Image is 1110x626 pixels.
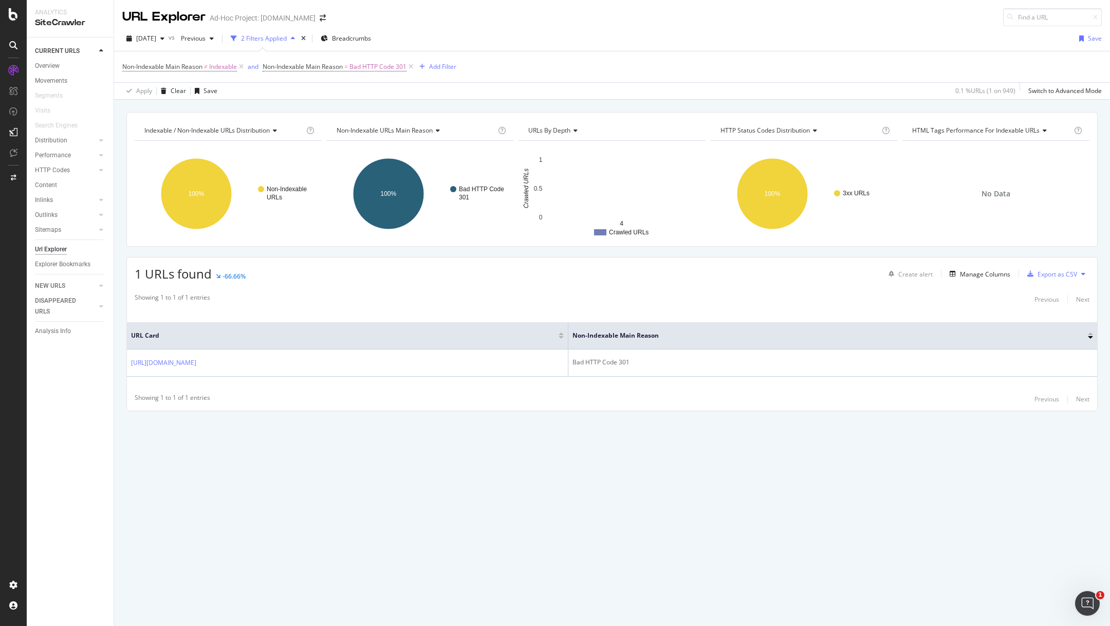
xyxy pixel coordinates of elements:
[35,135,67,146] div: Distribution
[317,30,375,47] button: Breadcrumbs
[609,229,649,236] text: Crawled URLs
[884,266,933,282] button: Create alert
[764,190,780,197] text: 100%
[35,8,105,17] div: Analytics
[241,34,287,43] div: 2 Filters Applied
[35,180,106,191] a: Content
[35,296,87,317] div: DISAPPEARED URLS
[946,268,1010,280] button: Manage Columns
[35,210,58,220] div: Outlinks
[135,265,212,282] span: 1 URLs found
[1075,591,1100,616] iframe: Intercom live chat
[1024,83,1102,99] button: Switch to Advanced Mode
[1023,266,1077,282] button: Export as CSV
[1076,293,1089,305] button: Next
[320,14,326,22] div: arrow-right-arrow-left
[718,122,880,139] h4: HTTP Status Codes Distribution
[35,120,78,131] div: Search Engines
[35,165,96,176] a: HTTP Codes
[35,17,105,29] div: SiteCrawler
[35,326,71,337] div: Analysis Info
[955,86,1015,95] div: 0.1 % URLs ( 1 on 949 )
[171,86,186,95] div: Clear
[912,126,1040,135] span: HTML Tags Performance for Indexable URLs
[35,76,106,86] a: Movements
[35,105,61,116] a: Visits
[35,150,96,161] a: Performance
[539,156,543,163] text: 1
[843,190,869,197] text: 3xx URLs
[344,62,348,71] span: =
[459,186,504,193] text: Bad HTTP Code
[191,83,217,99] button: Save
[332,34,371,43] span: Breadcrumbs
[572,358,1093,367] div: Bad HTTP Code 301
[209,60,237,74] span: Indexable
[131,358,196,368] a: [URL][DOMAIN_NAME]
[223,272,246,281] div: -66.66%
[539,214,543,221] text: 0
[35,225,96,235] a: Sitemaps
[1003,8,1102,26] input: Find a URL
[35,326,106,337] a: Analysis Info
[35,90,63,101] div: Segments
[267,194,282,201] text: URLs
[35,135,96,146] a: Distribution
[415,61,456,73] button: Add Filter
[35,120,88,131] a: Search Engines
[1034,295,1059,304] div: Previous
[528,126,570,135] span: URLs by Depth
[136,34,156,43] span: 2025 Sep. 25th
[248,62,258,71] div: and
[122,83,152,99] button: Apply
[327,149,514,238] svg: A chart.
[534,185,543,192] text: 0.5
[189,190,205,197] text: 100%
[135,149,322,238] svg: A chart.
[337,126,433,135] span: Non-Indexable URLs Main Reason
[35,180,57,191] div: Content
[177,34,206,43] span: Previous
[523,169,530,208] text: Crawled URLs
[203,86,217,95] div: Save
[35,76,67,86] div: Movements
[1038,270,1077,279] div: Export as CSV
[429,62,456,71] div: Add Filter
[35,195,96,206] a: Inlinks
[131,331,556,340] span: URL Card
[227,30,299,47] button: 2 Filters Applied
[177,30,218,47] button: Previous
[35,244,106,255] a: Url Explorer
[35,259,106,270] a: Explorer Bookmarks
[960,270,1010,279] div: Manage Columns
[35,46,96,57] a: CURRENT URLS
[299,33,308,44] div: times
[35,105,50,116] div: Visits
[620,220,623,227] text: 4
[135,393,210,406] div: Showing 1 to 1 of 1 entries
[459,194,469,201] text: 301
[204,62,208,71] span: ≠
[572,331,1072,340] span: Non-Indexable Main Reason
[122,8,206,26] div: URL Explorer
[898,270,933,279] div: Create alert
[263,62,343,71] span: Non-Indexable Main Reason
[711,149,898,238] svg: A chart.
[349,60,406,74] span: Bad HTTP Code 301
[1075,30,1102,47] button: Save
[122,30,169,47] button: [DATE]
[142,122,304,139] h4: Indexable / Non-Indexable URLs Distribution
[1076,395,1089,403] div: Next
[35,90,73,101] a: Segments
[1034,293,1059,305] button: Previous
[35,259,90,270] div: Explorer Bookmarks
[35,61,60,71] div: Overview
[35,296,96,317] a: DISAPPEARED URLS
[1076,295,1089,304] div: Next
[910,122,1072,139] h4: HTML Tags Performance for Indexable URLs
[1088,34,1102,43] div: Save
[157,83,186,99] button: Clear
[136,86,152,95] div: Apply
[35,210,96,220] a: Outlinks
